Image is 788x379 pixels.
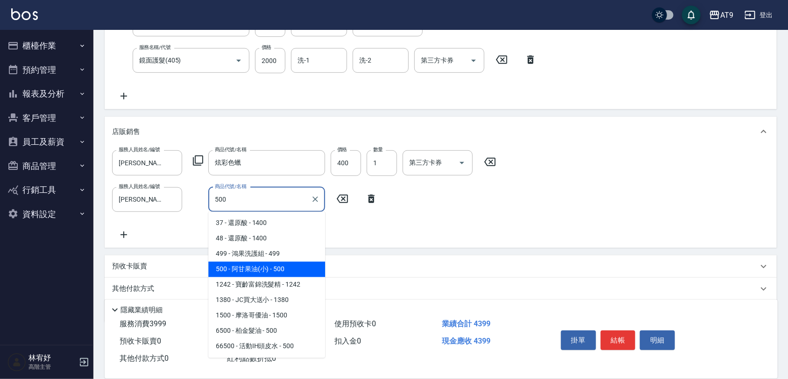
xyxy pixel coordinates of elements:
[601,330,636,350] button: 結帳
[4,178,90,202] button: 行銷工具
[208,308,325,323] span: 1500 - 摩洛哥優油 - 1500
[4,82,90,106] button: 報表及分析
[334,337,361,345] span: 扣入金 0
[208,323,325,339] span: 6500 - 柏金髮油 - 500
[121,305,163,315] p: 隱藏業績明細
[640,330,675,350] button: 明細
[741,7,777,24] button: 登出
[105,278,777,300] div: 其他付款方式
[105,255,777,278] div: 預收卡販賣
[11,8,38,20] img: Logo
[454,155,469,170] button: Open
[28,363,76,371] p: 高階主管
[208,293,325,308] span: 1380 - JC買大送小 - 1380
[442,337,490,345] span: 現金應收 4399
[4,34,90,58] button: 櫃檯作業
[120,319,166,328] span: 服務消費 3999
[215,183,246,190] label: 商品代號/名稱
[208,231,325,246] span: 48 - 還原酸 - 1400
[208,339,325,354] span: 66500 - 活動IH頭皮水 - 500
[4,202,90,226] button: 資料設定
[139,44,170,51] label: 服務名稱/代號
[7,353,26,372] img: Person
[720,9,733,21] div: AT9
[561,330,596,350] button: 掛單
[208,277,325,293] span: 1242 - 寶齡富錦洗髮精 - 1242
[4,130,90,154] button: 員工及薪資
[442,319,490,328] span: 業績合計 4399
[227,354,276,363] span: 紅利點數折抵 0
[208,216,325,231] span: 37 - 還原酸 - 1400
[334,319,376,328] span: 使用預收卡 0
[119,183,160,190] label: 服務人員姓名/編號
[309,193,322,206] button: Clear
[208,246,325,262] span: 499 - 鴻果洗護組 - 499
[112,127,140,137] p: 店販銷售
[120,337,161,345] span: 預收卡販賣 0
[705,6,737,25] button: AT9
[119,146,160,153] label: 服務人員姓名/編號
[120,354,169,363] span: 其他付款方式 0
[373,146,383,153] label: 數量
[4,106,90,130] button: 客戶管理
[337,146,347,153] label: 價格
[262,44,271,51] label: 價格
[215,146,246,153] label: 商品代號/名稱
[28,353,76,363] h5: 林宥妤
[208,262,325,277] span: 500 - 阿甘果油(小) - 500
[4,58,90,82] button: 預約管理
[112,261,147,271] p: 預收卡販賣
[4,154,90,178] button: 商品管理
[231,53,246,68] button: Open
[105,117,777,147] div: 店販銷售
[112,284,159,294] p: 其他付款方式
[466,53,481,68] button: Open
[682,6,701,24] button: save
